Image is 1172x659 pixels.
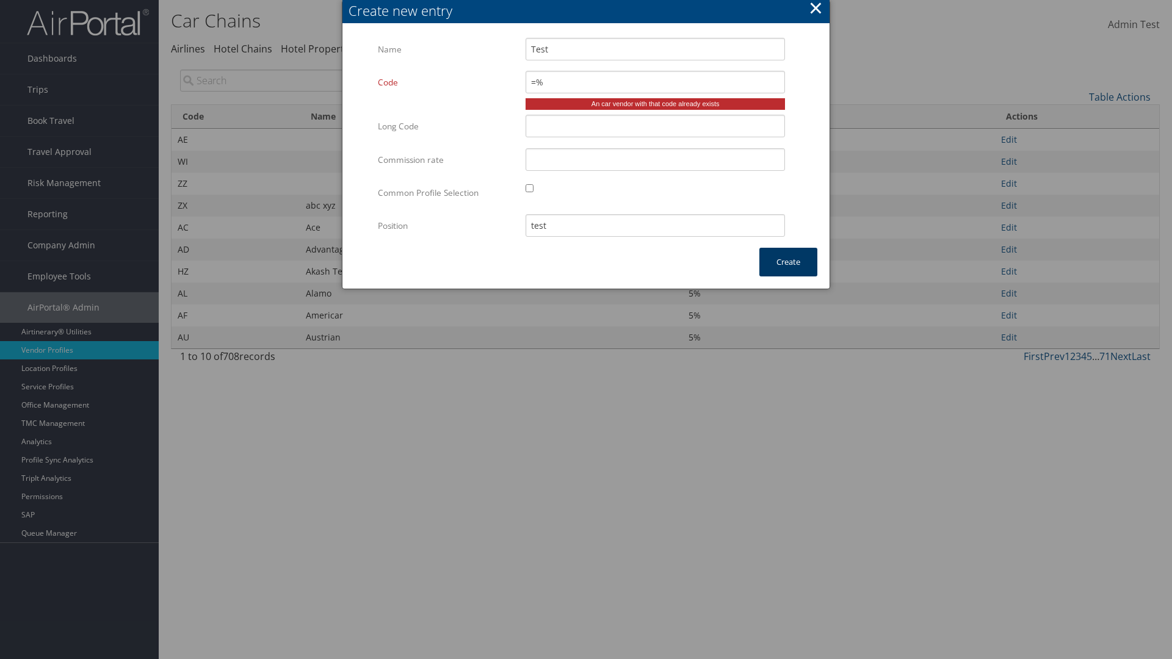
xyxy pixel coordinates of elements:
label: Long Code [378,115,516,138]
div: An car vendor with that code already exists [526,98,785,110]
button: Create [759,248,817,276]
div: Create new entry [349,1,830,20]
label: Common Profile Selection [378,181,516,204]
label: Name [378,38,516,61]
label: Commission rate [378,148,516,171]
label: Code [378,71,516,94]
label: Position [378,214,516,237]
